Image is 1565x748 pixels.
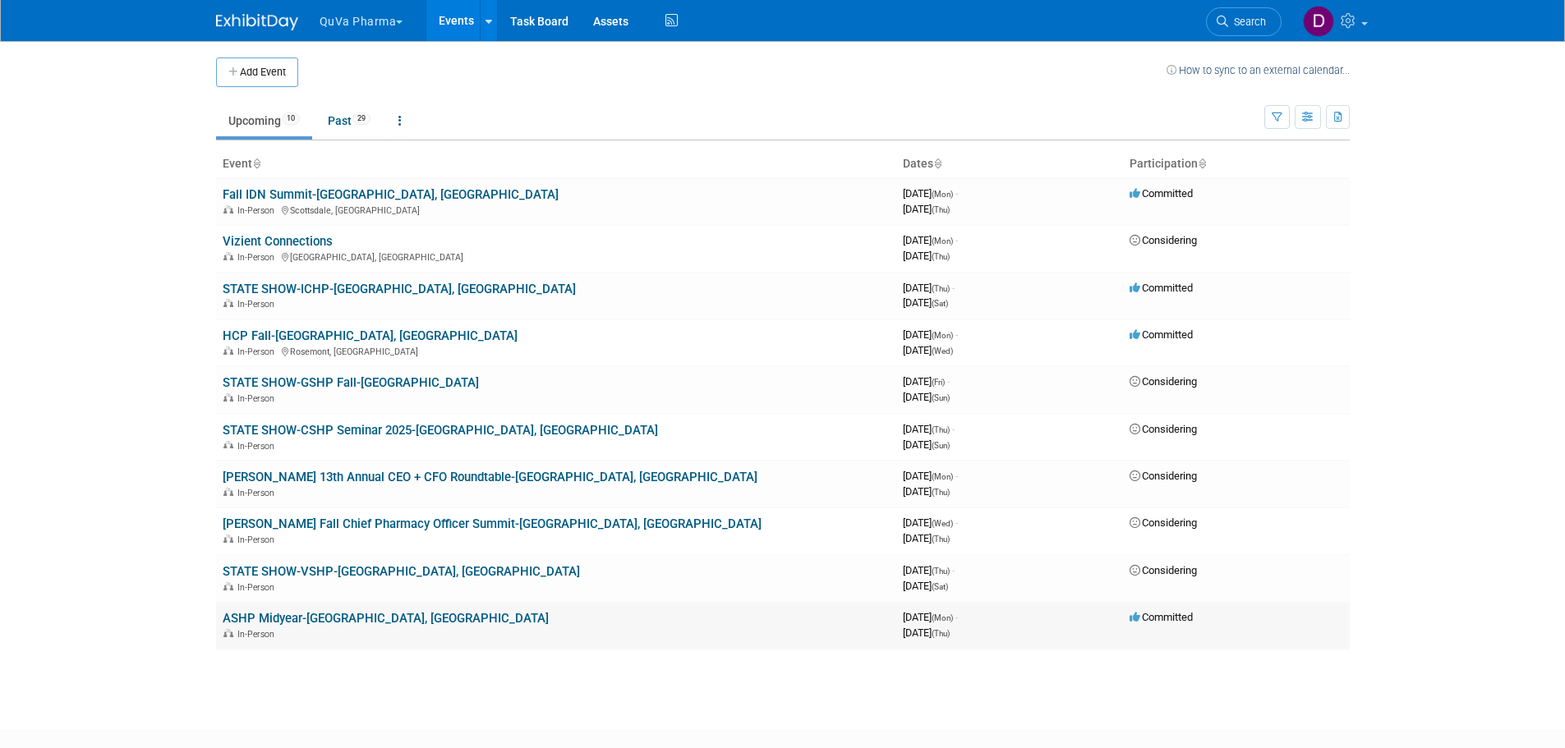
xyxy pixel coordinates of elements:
img: In-Person Event [223,299,233,307]
div: [GEOGRAPHIC_DATA], [GEOGRAPHIC_DATA] [223,250,890,263]
span: [DATE] [903,250,950,262]
span: Committed [1130,611,1193,623]
span: [DATE] [903,580,948,592]
a: HCP Fall-[GEOGRAPHIC_DATA], [GEOGRAPHIC_DATA] [223,328,518,343]
img: In-Person Event [223,582,233,590]
span: [DATE] [903,203,950,215]
span: (Mon) [932,613,953,622]
a: [PERSON_NAME] Fall Chief Pharmacy Officer Summit-[GEOGRAPHIC_DATA], [GEOGRAPHIC_DATA] [223,516,762,531]
a: [PERSON_NAME] 13th Annual CEO + CFO Roundtable-[GEOGRAPHIC_DATA], [GEOGRAPHIC_DATA] [223,470,757,484]
a: STATE SHOW-CSHP Seminar 2025-[GEOGRAPHIC_DATA], [GEOGRAPHIC_DATA] [223,423,658,438]
span: Committed [1130,187,1193,200]
span: In-Person [237,346,279,357]
span: [DATE] [903,611,958,623]
span: In-Person [237,488,279,498]
span: 29 [352,112,371,125]
span: [DATE] [903,423,955,435]
th: Dates [896,150,1123,178]
span: Considering [1130,375,1197,388]
span: - [955,516,958,529]
span: - [955,470,958,482]
th: Participation [1123,150,1350,178]
a: Upcoming10 [216,105,312,136]
img: In-Person Event [223,629,233,637]
img: In-Person Event [223,488,233,496]
span: [DATE] [903,234,958,246]
span: [DATE] [903,532,950,544]
button: Add Event [216,57,298,87]
span: - [952,564,955,576]
span: - [955,187,958,200]
span: Considering [1130,423,1197,435]
img: Danielle Mitchell [1303,6,1334,37]
span: (Sat) [932,582,948,591]
img: In-Person Event [223,252,233,260]
th: Event [216,150,896,178]
span: (Wed) [932,519,953,528]
span: (Mon) [932,472,953,481]
span: [DATE] [903,344,953,356]
span: (Fri) [932,378,945,387]
span: In-Person [237,205,279,216]
span: [DATE] [903,438,950,451]
span: Search [1228,16,1266,28]
div: Rosemont, [GEOGRAPHIC_DATA] [223,344,890,357]
span: [DATE] [903,282,955,294]
span: [DATE] [903,626,950,639]
a: How to sync to an external calendar... [1167,64,1350,76]
a: ASHP Midyear-[GEOGRAPHIC_DATA], [GEOGRAPHIC_DATA] [223,611,549,626]
span: (Sat) [932,299,948,308]
a: STATE SHOW-ICHP-[GEOGRAPHIC_DATA], [GEOGRAPHIC_DATA] [223,282,576,296]
span: [DATE] [903,296,948,309]
span: (Sun) [932,441,950,450]
span: (Mon) [932,190,953,199]
span: - [955,611,958,623]
span: In-Person [237,252,279,263]
img: In-Person Event [223,393,233,402]
span: [DATE] [903,470,958,482]
img: In-Person Event [223,441,233,449]
span: (Thu) [932,535,950,544]
a: STATE SHOW-GSHP Fall-[GEOGRAPHIC_DATA] [223,375,479,390]
span: In-Person [237,299,279,310]
span: - [955,234,958,246]
span: [DATE] [903,516,958,529]
span: (Thu) [932,425,950,434]
a: Sort by Participation Type [1198,157,1206,170]
span: Committed [1130,328,1193,341]
span: Committed [1130,282,1193,294]
a: Sort by Start Date [933,157,941,170]
span: In-Person [237,582,279,593]
a: Search [1206,7,1282,36]
a: Past29 [315,105,383,136]
span: Considering [1130,470,1197,482]
img: In-Person Event [223,346,233,355]
span: - [952,423,955,435]
span: (Mon) [932,236,953,246]
span: (Sun) [932,393,950,402]
span: [DATE] [903,391,950,403]
span: (Thu) [932,284,950,293]
span: In-Person [237,441,279,452]
span: (Mon) [932,331,953,340]
span: 10 [282,112,300,125]
span: (Thu) [932,629,950,638]
span: (Wed) [932,346,953,356]
img: In-Person Event [223,205,233,213]
span: (Thu) [932,205,950,214]
span: (Thu) [932,488,950,497]
a: Fall IDN Summit-[GEOGRAPHIC_DATA], [GEOGRAPHIC_DATA] [223,187,559,202]
span: Considering [1130,516,1197,529]
span: [DATE] [903,328,958,341]
span: Considering [1130,234,1197,246]
span: - [955,328,958,341]
span: (Thu) [932,567,950,576]
span: In-Person [237,535,279,545]
span: [DATE] [903,187,958,200]
span: Considering [1130,564,1197,576]
span: In-Person [237,393,279,404]
span: In-Person [237,629,279,640]
span: (Thu) [932,252,950,261]
img: In-Person Event [223,535,233,543]
span: - [952,282,955,294]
